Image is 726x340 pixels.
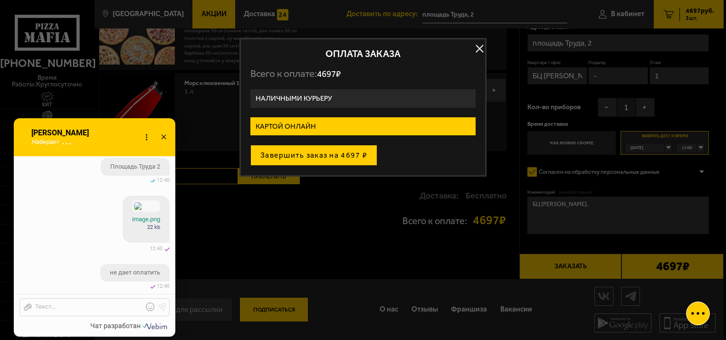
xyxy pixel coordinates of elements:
label: Наличными курьеру [250,89,476,108]
label: Картой онлайн [250,117,476,136]
span: 12:40 [157,283,170,289]
div: 22 kb [132,224,160,232]
span: Площадь Труда 2 [110,163,160,171]
div: Набирает [31,138,59,146]
button: Завершить заказ на 4697 ₽ [250,145,377,166]
img: image.png [132,200,160,212]
span: 4697 ₽ [317,68,341,79]
span: 12:40 [150,246,162,252]
span: 12:40 [157,177,170,183]
span: [PERSON_NAME] [30,129,95,137]
a: Чат разработан [90,322,169,330]
p: Всего к оплате: [250,68,476,80]
span: не дает оплатить [110,269,160,277]
h2: Оплата заказа [250,49,476,58]
a: image.png [132,216,160,223]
